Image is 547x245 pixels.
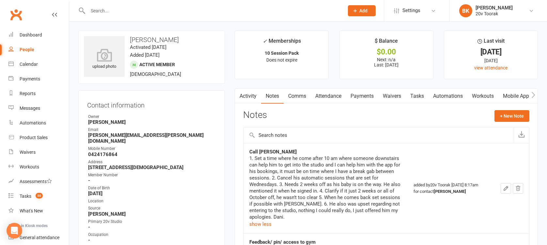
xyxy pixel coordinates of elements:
div: Owner [88,114,216,120]
a: Workouts [8,160,69,174]
div: $0.00 [346,49,427,55]
a: Payments [346,89,378,104]
input: Search... [86,6,339,15]
div: BK [459,4,472,17]
a: Dashboard [8,28,69,42]
button: show less [249,220,272,228]
i: ✓ [263,38,267,44]
div: Workouts [20,164,39,169]
span: Active member [139,62,175,67]
div: 1. Set a time where he come after 10 am where someone downstairs can help him to get into the stu... [249,155,402,220]
div: Assessments [20,179,52,184]
div: Email [88,127,216,133]
strong: - [88,224,216,230]
div: Date of Birth [88,185,216,191]
strong: [PERSON_NAME] [88,119,216,125]
h3: Contact information [87,99,216,109]
div: Memberships [263,37,301,49]
strong: - [88,178,216,183]
span: [DEMOGRAPHIC_DATA] [130,71,181,77]
h3: [PERSON_NAME] [84,36,219,43]
a: Automations [8,116,69,130]
div: [DATE] [450,57,532,64]
a: Reports [8,86,69,101]
div: Tasks [20,194,31,199]
a: Payments [8,72,69,86]
div: General attendance [20,235,59,240]
div: Messages [20,106,40,111]
strong: 0424176864 [88,151,216,157]
a: Tasks 50 [8,189,69,204]
div: [PERSON_NAME] [476,5,513,11]
a: Activity [235,89,261,104]
strong: [PERSON_NAME] [88,211,216,217]
div: Reports [20,91,36,96]
span: Settings [402,3,420,18]
div: Payments [20,76,40,81]
strong: 10 Session Pack [265,50,299,56]
a: Tasks [406,89,429,104]
a: Comms [284,89,311,104]
time: Added [DATE] [130,52,160,58]
a: Workouts [467,89,498,104]
div: added by 20v Toorak [DATE] 8:17am [414,182,489,195]
div: Address [88,159,216,165]
a: Clubworx [8,7,24,23]
span: Add [359,8,367,13]
a: view attendance [474,65,508,70]
div: Product Sales [20,135,48,140]
div: Primary 20v Studio [88,219,216,225]
div: Calendar [20,62,38,67]
div: 20v Toorak [476,11,513,17]
a: What's New [8,204,69,218]
strong: - [88,237,216,243]
p: Next: n/a Last: [DATE] [346,57,427,67]
a: General attendance kiosk mode [8,230,69,245]
a: Automations [429,89,467,104]
time: Activated [DATE] [130,44,166,50]
strong: Feedback/ pin/ access to gym [249,239,316,245]
div: Mobile Number [88,146,216,152]
div: People [20,47,34,52]
div: for contact [414,188,489,195]
div: Member Number [88,172,216,178]
a: People [8,42,69,57]
a: Waivers [378,89,406,104]
strong: [PERSON_NAME][EMAIL_ADDRESS][PERSON_NAME][DOMAIN_NAME] [88,132,216,144]
div: Waivers [20,150,36,155]
a: Attendance [311,89,346,104]
a: Assessments [8,174,69,189]
span: Does not expire [266,57,297,63]
div: Dashboard [20,32,42,37]
div: Source [88,205,216,211]
div: [DATE] [450,49,532,55]
a: Waivers [8,145,69,160]
input: Search notes [243,127,514,143]
div: What's New [20,208,43,213]
h3: Notes [243,110,267,122]
div: Open Intercom Messenger [7,223,22,238]
strong: Call [PERSON_NAME] [249,149,297,155]
a: Mobile App [498,89,534,104]
strong: [DATE] [88,191,216,196]
div: $ Balance [375,37,398,49]
a: Product Sales [8,130,69,145]
a: Calendar [8,57,69,72]
div: Last visit [477,37,505,49]
div: upload photo [84,49,125,70]
div: Location [88,198,216,204]
strong: [PERSON_NAME] [434,189,466,194]
div: Occupation [88,232,216,238]
button: + New Note [494,110,529,122]
button: Add [348,5,376,16]
span: 50 [36,193,43,198]
div: Automations [20,120,46,125]
a: Notes [261,89,284,104]
strong: [STREET_ADDRESS][DEMOGRAPHIC_DATA] [88,165,216,170]
a: Messages [8,101,69,116]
